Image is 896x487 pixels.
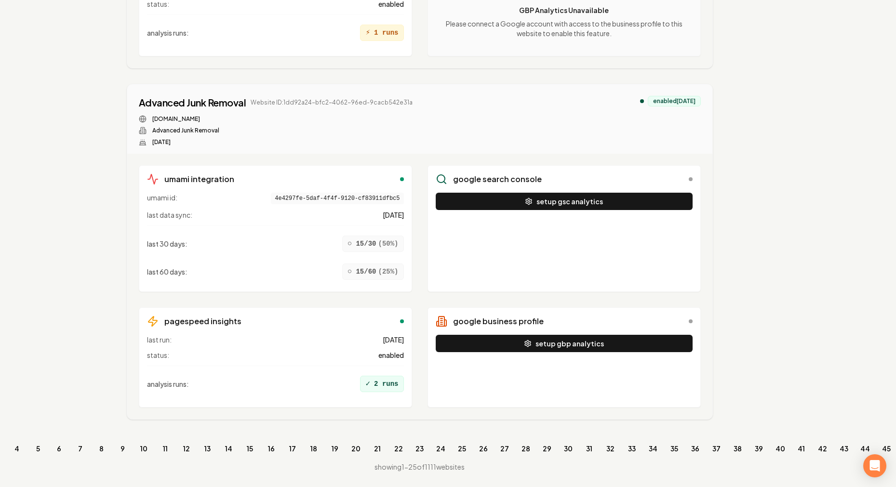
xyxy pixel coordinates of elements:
span: ○ [348,266,352,277]
a: 45 [877,439,896,458]
div: disabled [689,177,693,181]
nav: pagination [127,439,713,458]
div: enabled [DATE] [648,96,701,106]
a: Advanced Junk Removal [139,96,246,109]
a: 19 [325,439,345,458]
div: disabled [689,319,693,323]
h3: google search console [453,173,542,185]
span: [DATE] [383,335,404,344]
a: 35 [665,439,684,458]
p: Please connect a Google account with access to the business profile to this website to enable thi... [436,19,693,38]
a: 43 [834,439,854,458]
a: 37 [707,439,726,458]
a: 4 [7,439,27,458]
button: setup gbp analytics [436,335,693,352]
span: 4e4297fe-5daf-4f4f-9120-cf83911dfbc5 [271,193,403,204]
span: ○ [348,238,352,250]
a: 27 [495,439,514,458]
span: umami id: [147,193,177,204]
a: 24 [431,439,451,458]
a: 44 [856,439,875,458]
h3: pagespeed insights [164,316,241,327]
a: 7 [71,439,90,458]
div: showing 1 - 25 of 1111 websites [374,462,465,472]
h3: google business profile [453,316,544,327]
a: 23 [410,439,429,458]
h3: umami integration [164,173,234,185]
div: 1 runs [360,25,403,41]
a: 21 [368,439,387,458]
div: enabled [400,177,404,181]
span: [DATE] [383,210,404,220]
div: 15/60 [342,263,404,280]
span: last run: [147,335,172,344]
a: 40 [771,439,790,458]
span: ( 50 %) [378,239,398,249]
a: 36 [686,439,705,458]
a: 14 [219,439,239,458]
a: 13 [198,439,217,458]
span: ( 25 %) [378,267,398,276]
a: 10 [134,439,154,458]
span: enabled [378,350,404,360]
a: 26 [474,439,493,458]
a: 31 [580,439,599,458]
span: ⚡ [365,27,370,39]
a: 29 [537,439,557,458]
a: 20 [347,439,366,458]
div: Open Intercom Messenger [863,454,886,477]
button: setup gsc analytics [436,193,693,210]
a: 9 [113,439,133,458]
a: 25 [453,439,472,458]
span: ✓ [365,378,370,390]
div: Website [139,115,413,123]
a: 42 [813,439,832,458]
a: 5 [28,439,48,458]
a: 28 [516,439,535,458]
a: [DOMAIN_NAME] [152,115,200,123]
a: 17 [283,439,302,458]
a: 11 [156,439,175,458]
a: 22 [389,439,408,458]
p: GBP Analytics Unavailable [436,5,693,15]
div: 15/30 [342,236,404,252]
span: last 60 days : [147,267,187,276]
a: 41 [792,439,811,458]
div: enabled [400,319,404,323]
a: 15 [241,439,260,458]
a: 6 [50,439,69,458]
span: last data sync: [147,210,192,220]
a: 8 [92,439,111,458]
a: 30 [559,439,578,458]
span: Website ID: 1dd92a24-bfc2-4062-96ed-9cacb542e31a [251,99,413,106]
a: 33 [622,439,642,458]
div: 2 runs [360,376,403,392]
a: 18 [304,439,323,458]
span: analysis runs : [147,379,189,389]
a: 16 [262,439,281,458]
div: analytics enabled [640,99,644,103]
a: 38 [728,439,748,458]
span: status: [147,350,169,360]
a: 34 [643,439,663,458]
span: analysis runs : [147,28,189,38]
a: 39 [749,439,769,458]
span: last 30 days : [147,239,187,249]
a: 32 [601,439,620,458]
a: 12 [177,439,196,458]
